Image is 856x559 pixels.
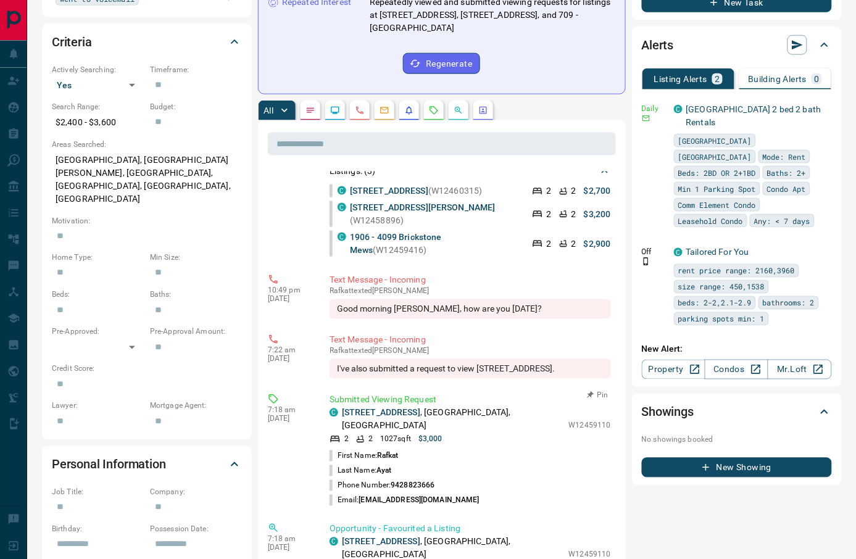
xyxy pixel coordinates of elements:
div: condos.ca [330,408,338,417]
p: No showings booked [642,434,832,445]
svg: Notes [305,106,315,115]
span: Any: < 7 days [754,215,810,227]
span: Condo Apt [767,183,806,195]
p: [DATE] [268,544,311,552]
p: Areas Searched: [52,139,242,150]
span: Leasehold Condo [678,215,743,227]
div: Showings [642,397,832,427]
span: rent price range: 2160,3960 [678,265,795,277]
p: Off [642,246,667,257]
p: $2,900 [584,238,611,251]
p: W12459110 [569,420,611,431]
a: [STREET_ADDRESS] [342,408,420,418]
p: Home Type: [52,252,144,263]
p: 2 [547,184,552,197]
span: Ayat [376,466,391,475]
p: Pre-Approved: [52,326,144,337]
div: condos.ca [674,105,683,114]
span: Comm Element Condo [678,199,756,211]
p: Motivation: [52,215,242,226]
p: Search Range: [52,101,144,112]
div: condos.ca [338,186,346,195]
p: 7:18 am [268,535,311,544]
svg: Opportunities [454,106,463,115]
p: 1027 sqft [380,434,411,445]
p: $3,200 [584,208,611,221]
p: Possession Date: [150,524,242,535]
span: Baths: 2+ [767,167,806,179]
button: New Showing [642,458,832,478]
svg: Emails [380,106,389,115]
p: [GEOGRAPHIC_DATA], [GEOGRAPHIC_DATA][PERSON_NAME], [GEOGRAPHIC_DATA], [GEOGRAPHIC_DATA], [GEOGRAP... [52,150,242,209]
svg: Push Notification Only [642,257,650,266]
p: 2 [571,184,576,197]
p: Daily [642,103,667,114]
p: 2 [571,238,576,251]
p: Job Title: [52,487,144,498]
a: [STREET_ADDRESS][PERSON_NAME] [350,202,496,212]
span: [GEOGRAPHIC_DATA] [678,135,752,147]
p: 2 [368,434,373,445]
div: Personal Information [52,450,242,479]
div: condos.ca [338,203,346,212]
p: Budget: [150,101,242,112]
span: beds: 2-2,2.1-2.9 [678,297,752,309]
p: Min Size: [150,252,242,263]
p: [DATE] [268,415,311,423]
p: Rafkat texted [PERSON_NAME] [330,287,611,296]
p: [DATE] [268,295,311,304]
p: 10:49 pm [268,286,311,295]
span: bathrooms: 2 [763,297,815,309]
p: Actively Searching: [52,64,144,75]
div: Alerts [642,30,832,60]
p: Birthday: [52,524,144,535]
span: Mode: Rent [763,151,806,163]
span: [GEOGRAPHIC_DATA] [678,151,752,163]
a: [GEOGRAPHIC_DATA] 2 bed 2 bath Rentals [686,104,821,127]
p: Opportunity - Favourited a Listing [330,523,611,536]
p: Pre-Approval Amount: [150,326,242,337]
div: condos.ca [330,537,338,546]
p: 7:22 am [268,346,311,355]
p: Listings: ( 3 ) [330,165,376,178]
p: , [GEOGRAPHIC_DATA], [GEOGRAPHIC_DATA] [342,407,563,433]
h2: Criteria [52,32,92,52]
div: Criteria [52,27,242,57]
svg: Agent Actions [478,106,488,115]
p: (W12460315) [350,184,483,197]
p: Credit Score: [52,363,242,375]
p: Baths: [150,289,242,300]
svg: Listing Alerts [404,106,414,115]
p: New Alert: [642,343,832,356]
span: parking spots min: 1 [678,313,765,325]
a: [STREET_ADDRESS] [342,537,420,547]
svg: Email [642,114,650,123]
p: Timeframe: [150,64,242,75]
a: Condos [705,360,768,379]
p: 2 [344,434,349,445]
span: Rafkat [377,452,399,460]
p: All [264,106,273,115]
div: Yes [52,75,144,95]
p: Listing Alerts [654,75,708,83]
p: Lawyer: [52,400,144,412]
div: condos.ca [338,233,346,241]
p: Rafkat texted [PERSON_NAME] [330,347,611,355]
div: I've also submitted a request to view [STREET_ADDRESS]. [330,359,611,379]
p: 2 [715,75,720,83]
svg: Requests [429,106,439,115]
button: Regenerate [403,53,480,74]
p: Phone Number: [330,480,435,491]
button: Pin [580,390,616,401]
span: [EMAIL_ADDRESS][DOMAIN_NAME] [359,496,480,505]
a: Mr.Loft [768,360,831,379]
p: Email: [330,495,480,506]
p: Building Alerts [748,75,807,83]
p: Beds: [52,289,144,300]
p: $2,700 [584,184,611,197]
p: Company: [150,487,242,498]
h2: Personal Information [52,455,166,474]
a: 1906 - 4099 Brickstone Mews [350,232,442,255]
p: 7:18 am [268,406,311,415]
p: Text Message - Incoming [330,334,611,347]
